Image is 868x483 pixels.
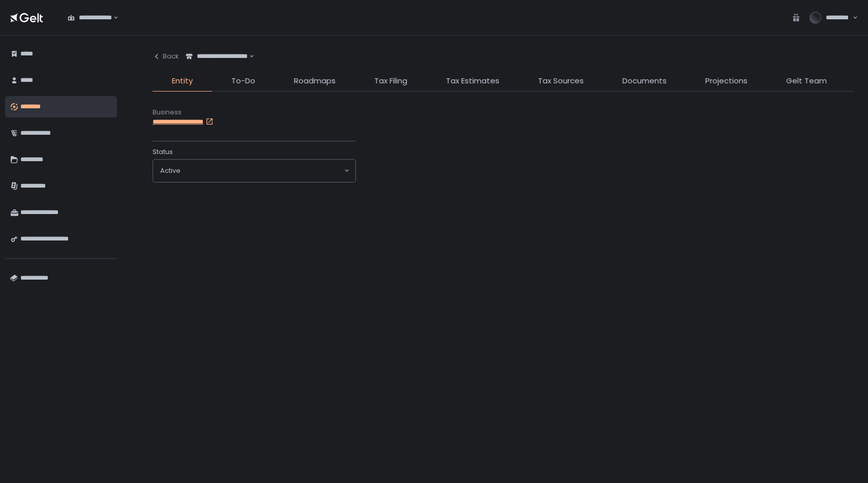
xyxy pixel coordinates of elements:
[61,7,118,28] div: Search for option
[231,75,255,87] span: To-Do
[374,75,407,87] span: Tax Filing
[160,166,181,175] span: active
[181,166,343,176] input: Search for option
[153,46,179,67] button: Back
[446,75,499,87] span: Tax Estimates
[705,75,747,87] span: Projections
[153,160,355,182] div: Search for option
[786,75,827,87] span: Gelt Team
[153,52,179,61] div: Back
[153,108,854,117] div: Business
[179,46,254,67] div: Search for option
[294,75,336,87] span: Roadmaps
[153,147,173,157] span: Status
[622,75,667,87] span: Documents
[172,75,193,87] span: Entity
[538,75,584,87] span: Tax Sources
